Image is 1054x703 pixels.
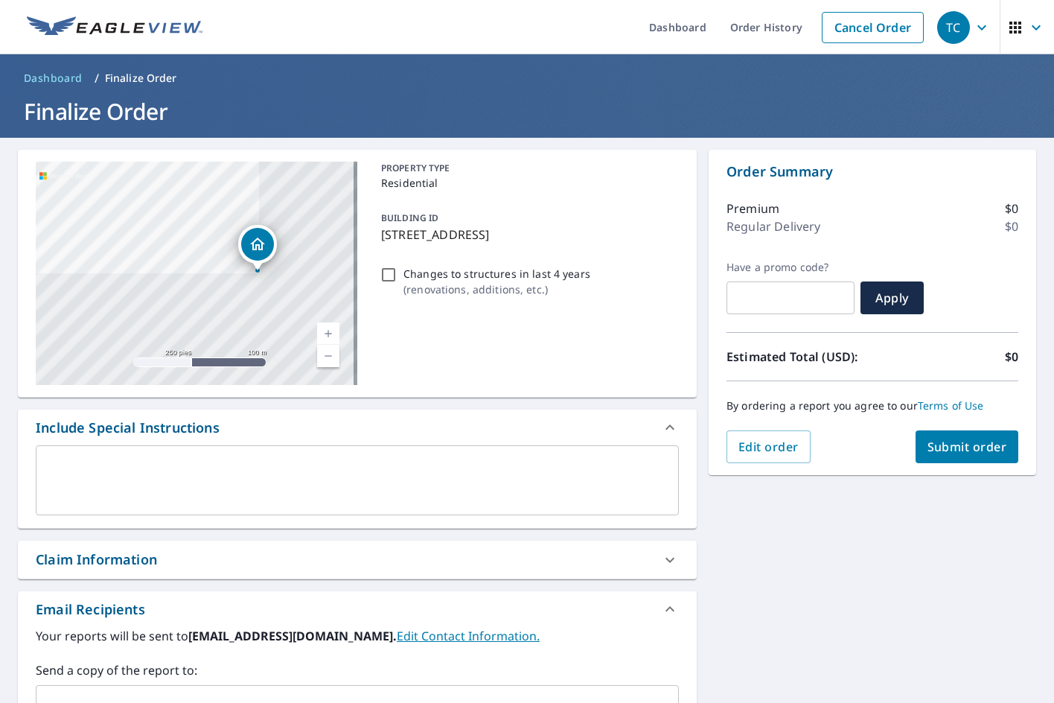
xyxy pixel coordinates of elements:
label: Send a copy of the report to: [36,661,679,679]
span: Edit order [738,439,799,455]
div: Include Special Instructions [18,410,697,445]
div: Email Recipients [36,599,145,620]
nav: breadcrumb [18,66,1036,90]
button: Submit order [916,430,1019,463]
a: Terms of Use [918,398,984,413]
p: PROPERTY TYPE [381,162,673,175]
b: [EMAIL_ADDRESS][DOMAIN_NAME]. [188,628,397,644]
p: Residential [381,175,673,191]
a: Nivel actual 17, alejar [317,345,339,367]
a: Cancel Order [822,12,924,43]
img: EV Logo [27,16,202,39]
p: Estimated Total (USD): [726,348,872,366]
p: [STREET_ADDRESS] [381,226,673,244]
p: Changes to structures in last 4 years [403,266,590,281]
div: TC [937,11,970,44]
div: Dropped pin, building 1, Residential property, 1806 Kingsbridge Dr Garland, TX 75044 [238,225,277,271]
p: By ordering a report you agree to our [726,399,1018,413]
p: $0 [1005,348,1018,366]
span: Dashboard [24,71,83,86]
span: Submit order [927,439,1007,455]
li: / [95,69,99,87]
p: $0 [1005,200,1018,217]
p: BUILDING ID [381,211,438,224]
label: Have a promo code? [726,261,855,274]
button: Edit order [726,430,811,463]
h1: Finalize Order [18,96,1036,127]
p: $0 [1005,217,1018,235]
div: Email Recipients [18,591,697,627]
a: Dashboard [18,66,89,90]
p: Finalize Order [105,71,177,86]
div: Claim Information [18,541,697,579]
label: Your reports will be sent to [36,627,679,645]
span: Apply [872,290,912,306]
a: EditContactInfo [397,628,540,644]
p: ( renovations, additions, etc. ) [403,281,590,297]
a: Nivel actual 17, ampliar [317,322,339,345]
p: Regular Delivery [726,217,820,235]
button: Apply [860,281,924,314]
p: Premium [726,200,779,217]
p: Order Summary [726,162,1018,182]
div: Include Special Instructions [36,418,220,438]
div: Claim Information [36,550,157,570]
